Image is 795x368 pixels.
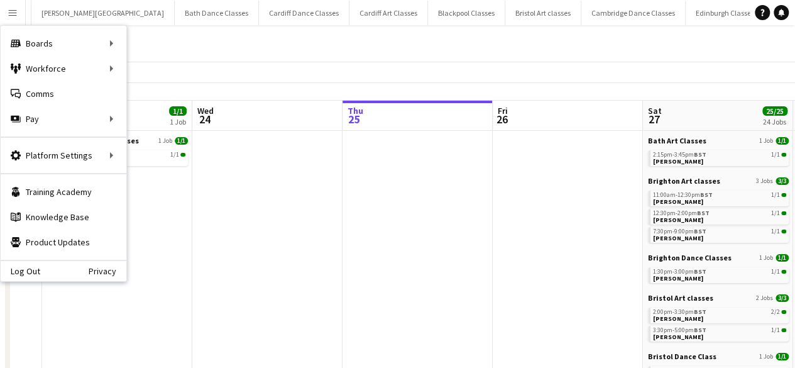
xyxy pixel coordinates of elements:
span: 1/1 [771,327,780,333]
span: Brighton Art classes [648,176,720,186]
span: 1/1 [781,211,786,215]
a: Bath Art Classes1 Job1/1 [648,136,789,145]
span: 1/1 [180,153,185,157]
span: 2/2 [771,309,780,315]
button: Edinburgh Classes [686,1,765,25]
span: 2/2 [781,310,786,314]
span: Izzy Crittenden [653,216,703,224]
div: Bristol Art classes2 Jobs3/32:00pm-3:30pmBST2/2[PERSON_NAME]3:30pm-5:00pmBST1/1[PERSON_NAME] [648,293,789,352]
span: 1/1 [771,210,780,216]
span: 1/1 [771,228,780,235]
span: 3/3 [776,294,789,302]
button: Blackpool Classes [428,1,505,25]
div: 1 Job [170,117,186,126]
span: 1 Job [158,137,172,145]
span: 1 Job [759,254,773,262]
button: Cardiff Art Classes [349,1,428,25]
span: 25/25 [762,106,787,116]
span: 1/1 [175,137,188,145]
span: BST [694,227,706,235]
a: Log Out [1,266,40,276]
div: Brighton Art classes3 Jobs3/311:00am-12:30pmBST1/1[PERSON_NAME]12:30pm-2:00pmBST1/1[PERSON_NAME]7... [648,176,789,253]
span: 12:30pm-2:00pm [653,210,710,216]
span: 3 Jobs [756,177,773,185]
a: Bristol Art classes2 Jobs3/3 [648,293,789,303]
a: 11:00am-12:30pmBST1/1[PERSON_NAME] [653,191,786,205]
span: Bristol Dance Class [648,352,716,361]
span: Bath Art Classes [648,136,706,145]
span: Brighton Dance Classes [648,253,732,262]
a: Training Academy [1,179,126,204]
span: 1/1 [169,106,187,116]
span: Liberti Matthews [653,333,703,341]
span: BST [694,267,706,276]
span: 2:15pm-3:45pm [653,152,706,158]
a: 1:30pm-3:00pmBST1/1[PERSON_NAME] [653,267,786,282]
span: 1/1 [781,193,786,197]
div: Brighton Dance Classes1 Job1/11:30pm-3:00pmBST1/1[PERSON_NAME] [648,253,789,293]
a: Comms [1,81,126,106]
span: 1/1 [781,230,786,233]
span: BST [694,308,706,316]
div: 24 Jobs [763,117,787,126]
span: 1/1 [781,328,786,332]
div: Pay [1,106,126,131]
span: 1:30pm-3:00pm [653,269,706,275]
button: Bristol Art classes [505,1,581,25]
a: 12:30pm-2:00pmBST1/1[PERSON_NAME] [653,209,786,223]
button: [PERSON_NAME][GEOGRAPHIC_DATA] [31,1,175,25]
span: 1/1 [776,353,789,360]
span: 2 Jobs [756,294,773,302]
span: 1/1 [776,137,789,145]
span: 1 Job [759,137,773,145]
span: 26 [496,112,508,126]
span: 3/3 [776,177,789,185]
a: 2:00pm-3:30pmBST2/2[PERSON_NAME] [653,308,786,322]
span: BST [694,326,706,334]
span: 1/1 [781,153,786,157]
span: 1/1 [170,152,179,158]
span: 1/1 [781,270,786,274]
span: Fri [498,105,508,116]
span: Melissa Piper [653,274,703,282]
a: 3:30pm-5:00pmBST1/1[PERSON_NAME] [653,326,786,340]
span: 3:30pm-5:00pm [653,327,706,333]
span: Hannah Whittington [653,198,703,206]
span: 1/1 [771,269,780,275]
a: 2:15pm-3:45pmBST1/1[PERSON_NAME] [653,150,786,165]
span: 1/1 [771,192,780,198]
span: Melissa Piper [653,234,703,242]
span: BST [694,150,706,159]
span: BST [697,209,710,217]
span: 11:00am-12:30pm [653,192,713,198]
span: Wed [197,105,214,116]
span: 27 [646,112,662,126]
div: Platform Settings [1,143,126,168]
span: Bristol Art classes [648,293,713,303]
span: 7:30pm-9:00pm [653,228,706,235]
a: Knowledge Base [1,204,126,230]
a: Bristol Dance Class1 Job1/1 [648,352,789,361]
a: Brighton Dance Classes1 Job1/1 [648,253,789,262]
span: 25 [346,112,363,126]
div: Bath Art Classes1 Job1/12:15pm-3:45pmBST1/1[PERSON_NAME] [648,136,789,176]
a: Brighton Art classes3 Jobs3/3 [648,176,789,186]
span: 24 [195,112,214,126]
a: 7:30pm-9:00pmBST1/1[PERSON_NAME] [653,227,786,242]
button: Cardiff Dance Classes [259,1,349,25]
button: Cambridge Dance Classes [581,1,686,25]
span: 1/1 [776,254,789,262]
span: Sat [648,105,662,116]
span: Chris Tudge [653,315,703,323]
button: Bath Dance Classes [175,1,259,25]
span: Thu [348,105,363,116]
span: Eloise Crowther [653,157,703,165]
span: 1 Job [759,353,773,360]
div: Boards [1,31,126,56]
a: Privacy [89,266,126,276]
span: 1/1 [771,152,780,158]
div: Workforce [1,56,126,81]
a: Product Updates [1,230,126,255]
span: BST [700,191,713,199]
span: 2:00pm-3:30pm [653,309,706,315]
